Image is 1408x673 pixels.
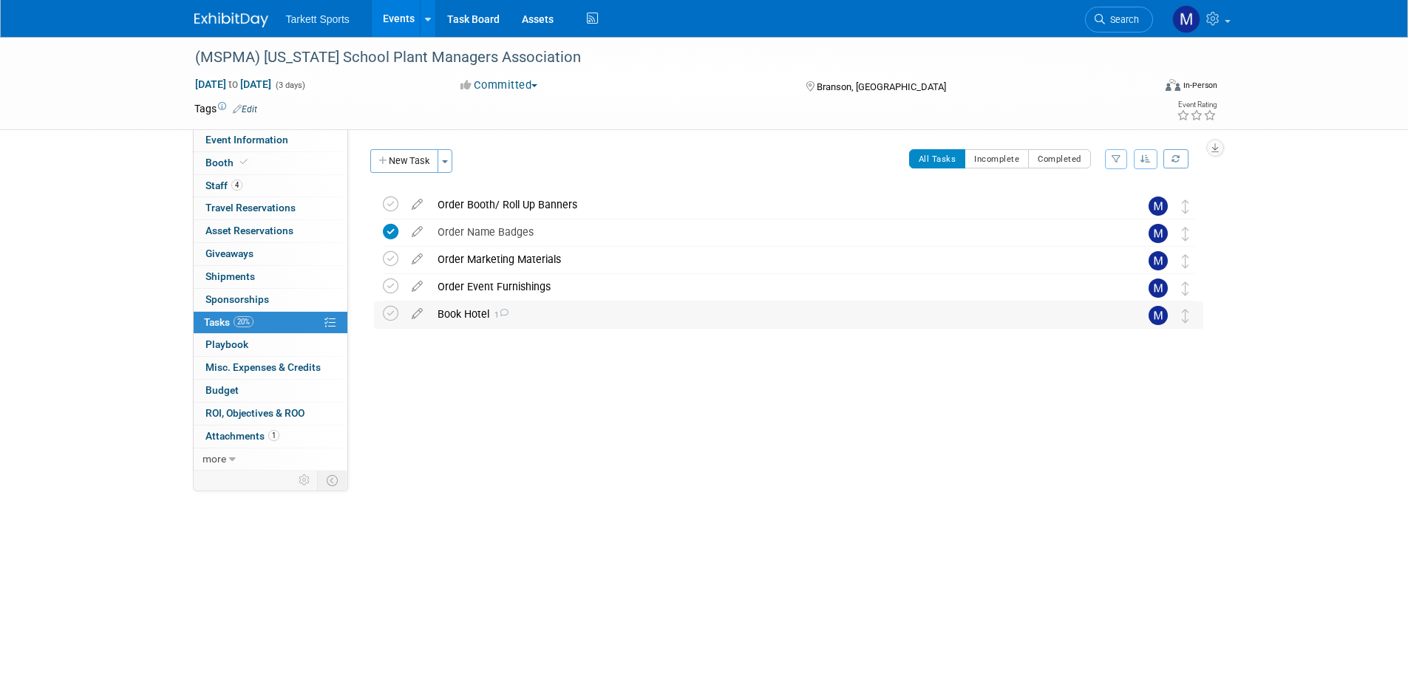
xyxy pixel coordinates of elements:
a: Staff4 [194,175,347,197]
a: Travel Reservations [194,197,347,219]
i: Move task [1182,309,1189,323]
span: 4 [231,180,242,191]
a: edit [404,307,430,321]
span: Tarkett Sports [286,13,350,25]
a: Giveaways [194,243,347,265]
td: Tags [194,101,257,116]
a: ROI, Objectives & ROO [194,403,347,425]
img: Mathieu Martel [1149,279,1168,298]
span: [DATE] [DATE] [194,78,272,91]
span: Giveaways [205,247,254,259]
div: Book Hotel [430,301,1119,327]
div: Order Name Badges [430,219,1119,245]
span: Branson, [GEOGRAPHIC_DATA] [817,81,946,92]
span: Staff [205,180,242,191]
span: Travel Reservations [205,202,296,213]
span: Misc. Expenses & Credits [205,361,321,373]
div: Event Format [1066,77,1218,99]
a: edit [404,253,430,266]
span: Event Information [205,134,288,146]
td: Personalize Event Tab Strip [292,471,318,490]
span: (3 days) [274,81,305,90]
div: (MSPMA) [US_STATE] School Plant Managers Association [190,44,1131,71]
a: Playbook [194,334,347,356]
a: Sponsorships [194,289,347,311]
i: Booth reservation complete [240,158,248,166]
span: Playbook [205,338,248,350]
div: In-Person [1183,80,1217,91]
span: Shipments [205,270,255,282]
a: Asset Reservations [194,220,347,242]
i: Move task [1182,281,1189,295]
span: Sponsorships [205,293,269,305]
span: ROI, Objectives & ROO [205,407,305,419]
button: Committed [455,78,543,93]
span: 1 [268,430,279,441]
a: edit [404,280,430,293]
span: to [226,78,240,90]
img: Format-Inperson.png [1166,79,1180,91]
a: Shipments [194,266,347,288]
td: Toggle Event Tabs [317,471,347,490]
div: Event Rating [1177,101,1217,109]
div: Order Marketing Materials [430,247,1119,272]
a: Event Information [194,129,347,151]
span: 1 [489,310,509,320]
a: Refresh [1163,149,1188,168]
a: Search [1085,7,1153,33]
div: Order Booth/ Roll Up Banners [430,192,1119,217]
img: Mathieu Martel [1149,224,1168,243]
span: Attachments [205,430,279,442]
span: Booth [205,157,251,168]
button: Completed [1028,149,1091,168]
img: Mathieu Martel [1149,197,1168,216]
a: Misc. Expenses & Credits [194,357,347,379]
a: Tasks20% [194,312,347,334]
span: Asset Reservations [205,225,293,236]
a: Attachments1 [194,426,347,448]
button: New Task [370,149,438,173]
span: Tasks [204,316,254,328]
button: Incomplete [965,149,1029,168]
i: Move task [1182,199,1189,213]
span: Budget [205,384,239,396]
span: Search [1105,14,1139,25]
img: Mathieu Martel [1172,5,1200,33]
a: Edit [233,104,257,115]
a: more [194,448,347,471]
a: Budget [194,380,347,402]
a: edit [404,225,430,239]
span: more [203,453,226,465]
img: ExhibitDay [194,13,268,27]
button: All Tasks [909,149,966,168]
img: Mathieu Martel [1149,306,1168,325]
div: Order Event Furnishings [430,274,1119,299]
a: Booth [194,152,347,174]
span: 20% [234,316,254,327]
img: Mathieu Martel [1149,251,1168,270]
i: Move task [1182,254,1189,268]
a: edit [404,198,430,211]
i: Move task [1182,227,1189,241]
